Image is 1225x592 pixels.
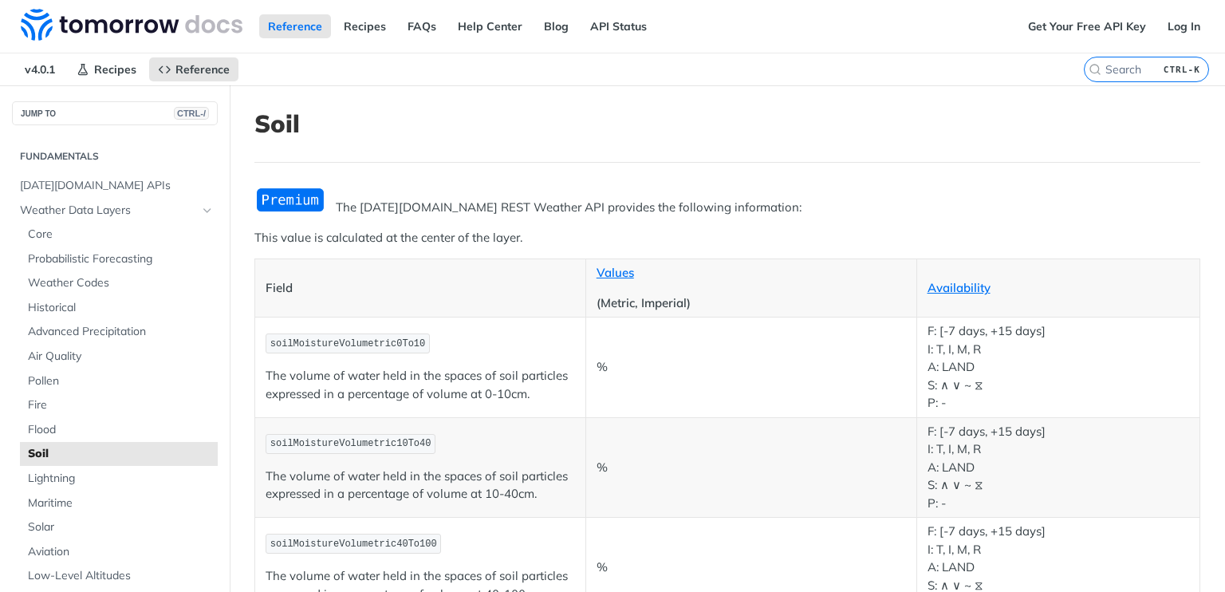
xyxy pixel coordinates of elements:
a: Recipes [68,57,145,81]
span: Reference [175,62,230,77]
span: soilMoistureVolumetric0To10 [270,338,425,349]
span: Flood [28,422,214,438]
span: CTRL-/ [174,107,209,120]
button: Hide subpages for Weather Data Layers [201,204,214,217]
a: Weather Codes [20,271,218,295]
a: Help Center [449,14,531,38]
a: Pollen [20,369,218,393]
p: F: [-7 days, +15 days] I: T, I, M, R A: LAND S: ∧ ∨ ~ ⧖ P: - [928,322,1190,412]
p: The [DATE][DOMAIN_NAME] REST Weather API provides the following information: [254,199,1200,217]
a: Lightning [20,467,218,491]
span: [DATE][DOMAIN_NAME] APIs [20,178,214,194]
a: Fire [20,393,218,417]
kbd: CTRL-K [1160,61,1204,77]
a: Values [597,265,634,280]
img: Tomorrow.io Weather API Docs [21,9,242,41]
span: Weather Codes [28,275,214,291]
span: Air Quality [28,349,214,365]
a: Core [20,223,218,247]
span: Aviation [28,544,214,560]
a: FAQs [399,14,445,38]
a: Historical [20,296,218,320]
span: Core [28,227,214,243]
a: Blog [535,14,577,38]
p: This value is calculated at the center of the layer. [254,229,1200,247]
p: (Metric, Imperial) [597,294,906,313]
a: [DATE][DOMAIN_NAME] APIs [12,174,218,198]
a: Availability [928,280,991,295]
p: The volume of water held in the spaces of soil particles expressed in a percentage of volume at 0... [266,367,575,403]
a: Air Quality [20,345,218,369]
span: Weather Data Layers [20,203,197,219]
span: Advanced Precipitation [28,324,214,340]
span: Low-Level Altitudes [28,568,214,584]
a: Recipes [335,14,395,38]
span: Recipes [94,62,136,77]
span: soilMoistureVolumetric10To40 [270,438,431,449]
span: Solar [28,519,214,535]
svg: Search [1089,63,1101,76]
span: v4.0.1 [16,57,64,81]
a: Maritime [20,491,218,515]
a: Low-Level Altitudes [20,564,218,588]
a: API Status [581,14,656,38]
span: Historical [28,300,214,316]
a: Flood [20,418,218,442]
span: Soil [28,446,214,462]
a: Reference [149,57,238,81]
a: Advanced Precipitation [20,320,218,344]
p: F: [-7 days, +15 days] I: T, I, M, R A: LAND S: ∧ ∨ ~ ⧖ P: - [928,423,1190,513]
a: Solar [20,515,218,539]
span: soilMoistureVolumetric40To100 [270,539,437,550]
a: Soil [20,442,218,466]
h2: Fundamentals [12,149,218,164]
a: Reference [259,14,331,38]
span: Lightning [28,471,214,487]
p: Field [266,279,575,298]
button: JUMP TOCTRL-/ [12,101,218,125]
p: % [597,459,906,477]
span: Probabilistic Forecasting [28,251,214,267]
a: Aviation [20,540,218,564]
p: The volume of water held in the spaces of soil particles expressed in a percentage of volume at 1... [266,468,575,503]
a: Probabilistic Forecasting [20,247,218,271]
span: Pollen [28,373,214,389]
a: Weather Data LayersHide subpages for Weather Data Layers [12,199,218,223]
a: Log In [1159,14,1209,38]
a: Get Your Free API Key [1019,14,1155,38]
p: % [597,558,906,577]
h1: Soil [254,109,1200,138]
span: Fire [28,397,214,413]
span: Maritime [28,495,214,511]
p: % [597,358,906,377]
